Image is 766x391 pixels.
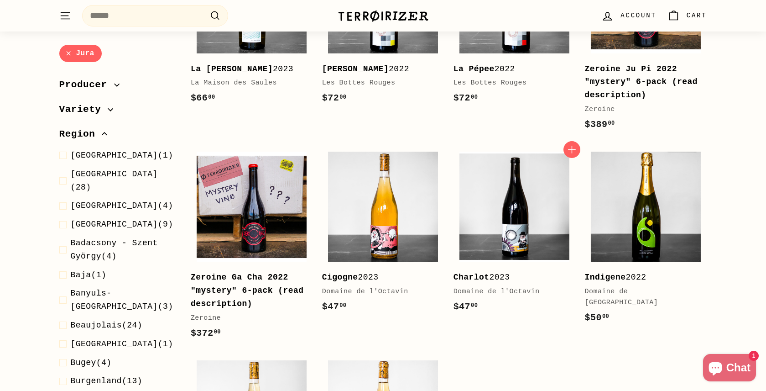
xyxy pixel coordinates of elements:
[620,11,656,21] span: Account
[191,63,304,76] div: 2023
[71,289,158,312] span: Banyuls-[GEOGRAPHIC_DATA]
[585,271,698,284] div: 2022
[453,301,478,312] span: $47
[191,93,215,103] span: $66
[608,120,615,127] sup: 00
[59,102,108,117] span: Variety
[700,354,759,384] inbox-online-store-chat: Shopify online store chat
[71,319,143,332] span: (24)
[214,329,221,335] sup: 00
[585,146,707,334] a: Indigene2022Domaine de [GEOGRAPHIC_DATA]
[71,321,122,330] span: Beaujolais
[453,63,567,76] div: 2022
[191,146,313,350] a: Zeroine Ga Cha 2022 "mystery" 6-pack (read description) Zeroine
[71,220,158,229] span: [GEOGRAPHIC_DATA]
[322,146,444,323] a: Cigogne2023Domaine de l'Octavin
[59,124,176,149] button: Region
[596,2,662,29] a: Account
[71,168,176,194] span: (28)
[71,238,158,261] span: Badacsony - Szent György
[585,286,698,308] div: Domaine de [GEOGRAPHIC_DATA]
[71,270,91,280] span: Baja
[322,64,389,74] b: [PERSON_NAME]
[453,271,567,284] div: 2023
[191,64,273,74] b: La [PERSON_NAME]
[71,169,158,179] span: [GEOGRAPHIC_DATA]
[191,78,304,89] div: La Maison des Saules
[71,377,122,386] span: Burgenland
[191,273,304,308] b: Zeroine Ga Cha 2022 "mystery" 6-pack (read description)
[453,78,567,89] div: Les Bottes Rouges
[453,64,495,74] b: La Pépee
[585,64,698,100] b: Zeroine Ju Pi 2022 "mystery" 6-pack (read description)
[59,100,176,124] button: Variety
[59,75,176,100] button: Producer
[322,301,347,312] span: $47
[339,302,346,309] sup: 00
[71,358,96,367] span: Bugey
[322,78,435,89] div: Les Bottes Rouges
[71,269,107,282] span: (1)
[602,313,609,320] sup: 00
[71,200,173,213] span: (4)
[453,93,478,103] span: $72
[339,94,346,100] sup: 00
[322,273,358,282] b: Cigogne
[59,127,102,142] span: Region
[191,328,221,338] span: $372
[585,312,610,323] span: $50
[322,93,347,103] span: $72
[71,237,176,263] span: (4)
[471,94,478,100] sup: 00
[71,218,173,232] span: (9)
[453,273,490,282] b: Charlot
[71,339,158,349] span: [GEOGRAPHIC_DATA]
[662,2,713,29] a: Cart
[71,149,173,163] span: (1)
[71,287,176,314] span: (3)
[71,375,143,388] span: (13)
[71,151,158,160] span: [GEOGRAPHIC_DATA]
[208,94,215,100] sup: 00
[59,78,114,93] span: Producer
[453,146,576,323] a: Charlot2023Domaine de l'Octavin
[71,338,173,351] span: (1)
[71,201,158,211] span: [GEOGRAPHIC_DATA]
[585,273,626,282] b: Indigene
[191,313,304,324] div: Zeroine
[585,119,615,130] span: $389
[471,302,478,309] sup: 00
[71,356,112,370] span: (4)
[59,45,102,63] a: Jura
[585,104,698,115] div: Zeroine
[322,63,435,76] div: 2022
[453,286,567,297] div: Domaine de l'Octavin
[687,11,707,21] span: Cart
[322,271,435,284] div: 2023
[322,286,435,297] div: Domaine de l'Octavin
